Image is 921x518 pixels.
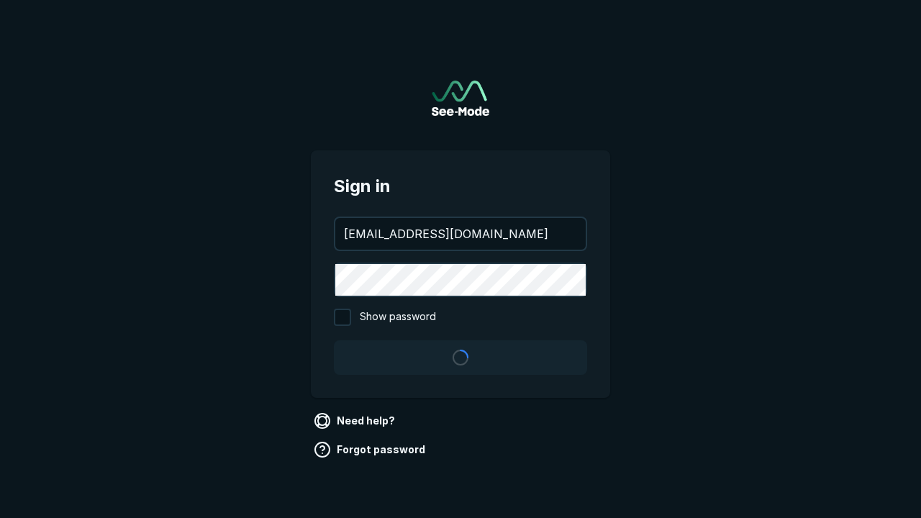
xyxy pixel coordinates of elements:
input: your@email.com [335,218,586,250]
a: Go to sign in [432,81,489,116]
span: Sign in [334,173,587,199]
span: Show password [360,309,436,326]
a: Need help? [311,409,401,432]
a: Forgot password [311,438,431,461]
img: See-Mode Logo [432,81,489,116]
